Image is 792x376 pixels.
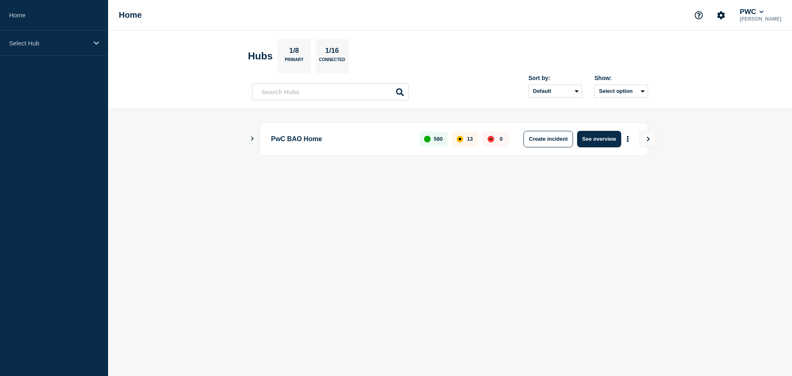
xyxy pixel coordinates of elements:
[285,57,304,66] p: Primary
[9,40,88,47] p: Select Hub
[457,136,463,142] div: affected
[119,10,142,20] h1: Home
[271,131,410,147] p: PwC BAO Home
[639,131,656,147] button: View
[488,136,494,142] div: down
[594,85,648,98] button: Select option
[319,57,345,66] p: Connected
[434,136,443,142] p: 580
[248,50,273,62] h2: Hubs
[690,7,707,24] button: Support
[712,7,730,24] button: Account settings
[500,136,502,142] p: 0
[250,136,255,142] button: Show Connected Hubs
[424,136,431,142] div: up
[252,83,409,100] input: Search Hubs
[523,131,573,147] button: Create incident
[738,16,783,22] p: [PERSON_NAME]
[322,47,342,57] p: 1/16
[622,131,633,147] button: More actions
[577,131,621,147] button: See overview
[467,136,473,142] p: 13
[738,8,765,16] button: PWC
[528,85,582,98] select: Sort by
[528,75,582,81] div: Sort by:
[594,75,648,81] div: Show:
[286,47,302,57] p: 1/8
